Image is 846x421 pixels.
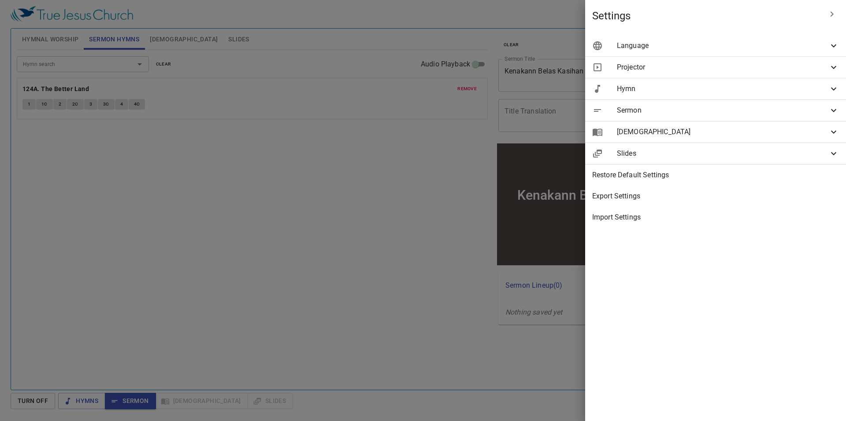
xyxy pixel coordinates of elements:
div: Import Settings [585,207,846,228]
span: Slides [617,148,828,159]
span: Settings [592,9,821,23]
li: 124A [213,62,240,75]
span: Export Settings [592,191,839,201]
span: Projector [617,62,828,73]
span: Import Settings [592,212,839,223]
div: Restore Default Settings [585,165,846,186]
p: Pujian 詩 [212,51,241,59]
span: Restore Default Settings [592,170,839,180]
span: Language [617,40,828,51]
div: [DEMOGRAPHIC_DATA] [585,121,846,143]
div: Export Settings [585,186,846,207]
div: Language [585,35,846,56]
span: Sermon [617,105,828,116]
span: [DEMOGRAPHIC_DATA] [617,127,828,137]
div: Projector [585,57,846,78]
div: Slides [585,143,846,164]
div: Kenakann Belas Kasihan [22,46,168,62]
div: Sermon [585,100,846,121]
span: Hymn [617,84,828,94]
div: Hymn [585,78,846,99]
